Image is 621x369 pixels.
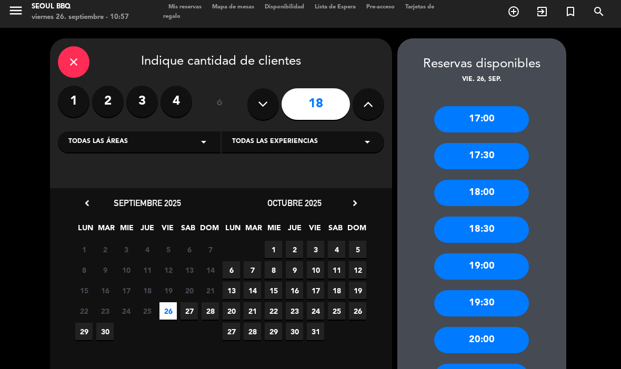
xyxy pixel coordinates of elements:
[286,261,303,279] span: 9
[434,290,529,316] div: 19:30
[328,241,345,258] span: 4
[307,282,324,299] span: 17
[200,222,217,239] span: DOM
[163,4,207,10] span: Mis reservas
[202,302,219,320] span: 28
[117,282,135,299] span: 17
[159,261,177,279] span: 12
[265,282,282,299] span: 15
[181,282,198,299] span: 20
[286,222,303,239] span: JUE
[8,3,24,22] button: menu
[138,222,156,239] span: JUE
[347,222,365,239] span: DOM
[244,302,261,320] span: 21
[159,282,177,299] span: 19
[75,261,93,279] span: 8
[181,261,198,279] span: 13
[309,4,361,10] span: Lista de Espera
[97,222,115,239] span: MAR
[286,282,303,299] span: 16
[58,86,89,117] label: 1
[161,86,192,117] label: 4
[126,86,158,117] label: 3
[181,241,198,258] span: 6
[138,241,156,258] span: 4
[223,323,240,340] span: 27
[265,261,282,279] span: 8
[327,222,344,239] span: SAB
[306,222,324,239] span: VIE
[67,56,80,68] i: close
[265,302,282,320] span: 22
[117,261,135,279] span: 10
[58,46,384,78] div: Indique cantidad de clientes
[232,137,318,147] span: Todas las experiencias
[223,302,240,320] span: 20
[159,241,177,258] span: 5
[138,302,156,320] span: 25
[349,261,366,279] span: 12
[349,241,366,258] span: 5
[434,106,529,132] div: 17:00
[223,282,240,299] span: 13
[207,4,259,10] span: Mapa de mesas
[96,282,114,299] span: 16
[397,54,566,75] div: Reservas disponibles
[328,261,345,279] span: 11
[32,2,129,12] div: Seoul bbq
[223,261,240,279] span: 6
[349,198,360,209] i: chevron_right
[244,282,261,299] span: 14
[361,136,374,148] i: arrow_drop_down
[328,282,345,299] span: 18
[286,323,303,340] span: 30
[32,12,129,23] div: viernes 26. septiembre - 10:57
[179,222,197,239] span: SAB
[117,241,135,258] span: 3
[434,143,529,169] div: 17:30
[202,261,219,279] span: 14
[307,261,324,279] span: 10
[118,222,135,239] span: MIE
[96,241,114,258] span: 2
[267,198,322,208] span: octubre 2025
[244,323,261,340] span: 28
[328,302,345,320] span: 25
[159,222,176,239] span: VIE
[245,222,262,239] span: MAR
[307,323,324,340] span: 31
[75,302,93,320] span: 22
[528,3,556,20] span: WALK IN
[138,282,156,299] span: 18
[536,5,548,18] i: exit_to_app
[286,302,303,320] span: 23
[77,222,94,239] span: LUN
[434,180,529,206] div: 18:00
[96,323,114,340] span: 30
[397,75,566,85] div: vie. 26, sep.
[96,261,114,279] span: 9
[202,282,219,299] span: 21
[117,302,135,320] span: 24
[361,4,400,10] span: Pre-acceso
[96,302,114,320] span: 23
[75,241,93,258] span: 1
[75,282,93,299] span: 15
[197,136,210,148] i: arrow_drop_down
[75,323,93,340] span: 29
[307,302,324,320] span: 24
[259,4,309,10] span: Disponibilidad
[181,302,198,320] span: 27
[159,302,177,320] span: 26
[434,327,529,353] div: 20:00
[202,241,219,258] span: 7
[499,3,528,20] span: RESERVAR MESA
[265,323,282,340] span: 29
[585,3,613,20] span: BUSCAR
[244,261,261,279] span: 7
[224,222,242,239] span: LUN
[68,137,128,147] span: Todas las áreas
[349,302,366,320] span: 26
[564,5,577,18] i: turned_in_not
